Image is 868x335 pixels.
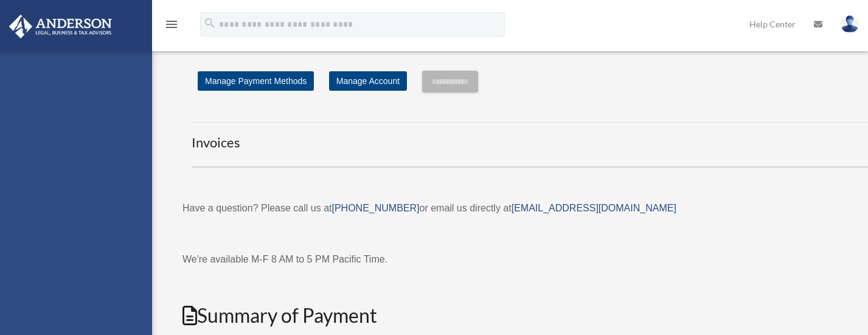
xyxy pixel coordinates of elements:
a: [PHONE_NUMBER] [332,203,419,213]
a: menu [164,21,179,32]
img: Anderson Advisors Platinum Portal [5,15,116,38]
a: Manage Account [329,71,407,91]
i: search [203,16,217,30]
img: User Pic [841,15,859,33]
a: Manage Payment Methods [198,71,314,91]
a: [EMAIL_ADDRESS][DOMAIN_NAME] [512,203,676,213]
i: menu [164,17,179,32]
